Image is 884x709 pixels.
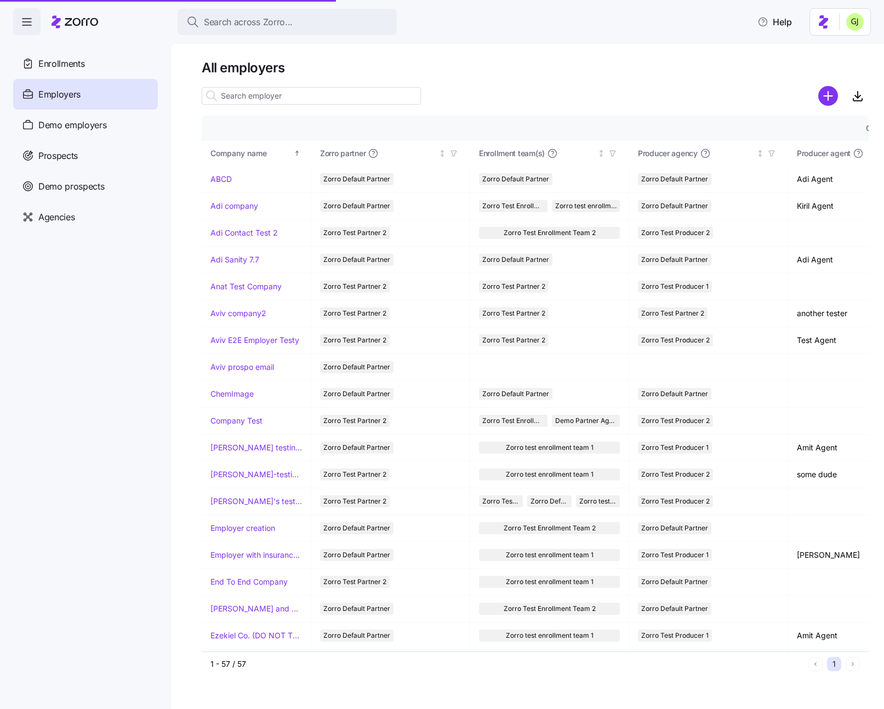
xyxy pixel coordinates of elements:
a: ABCD [210,174,232,185]
span: Zorro test enrollment team 1 [506,549,594,561]
a: Enrollments [13,48,158,79]
span: Zorro Test Producer 1 [641,442,709,454]
a: ChemImage [210,388,254,399]
span: Zorro Default Partner [641,522,708,534]
span: Help [757,15,792,28]
span: Zorro partner [320,148,366,159]
button: 1 [827,657,841,671]
span: Zorro Test Partner 2 [323,415,386,427]
div: Not sorted [597,150,605,157]
span: Zorro Test Enrollment Team 2 [482,415,544,427]
a: Adi Contact Test 2 [210,227,278,238]
span: Zorro Test Enrollment Team 2 [504,522,596,534]
span: Producer agency [638,148,698,159]
a: Aviv company2 [210,308,266,319]
th: Company nameSorted ascending [202,141,311,166]
span: Zorro Test Producer 2 [641,227,710,239]
span: Demo employers [38,118,107,132]
span: Zorro Test Enrollment Team 2 [482,200,544,212]
a: Employer with insurance problems [210,550,302,561]
span: Zorro Default Partner [641,388,708,400]
span: Zorro test enrollment team 1 [506,468,594,481]
span: Zorro Default Partner [323,200,390,212]
span: Zorro Default Partner [323,522,390,534]
button: Help [749,11,801,33]
span: Enrollment team(s) [479,148,545,159]
a: Ezekiel Co. (DO NOT TOUCH) [210,630,302,641]
span: Zorro Test Partner 2 [323,227,386,239]
input: Search employer [202,87,421,105]
span: Prospects [38,149,78,163]
span: Zorro Default Partner [641,173,708,185]
span: Zorro Default Partner [323,254,390,266]
span: Zorro Test Partner 2 [641,307,704,319]
span: Zorro Test Enrollment Team 2 [482,495,520,507]
span: Zorro Test Enrollment Team 2 [504,227,596,239]
span: Zorro Default Partner [482,173,549,185]
span: Demo Partner Agency [555,415,617,427]
span: Zorro Default Partner [323,630,390,642]
span: Agencies [38,210,75,224]
span: Zorro Default Partner [641,254,708,266]
svg: add icon [818,86,838,106]
span: Zorro Test Producer 2 [641,415,710,427]
span: Zorro Test Partner 2 [323,281,386,293]
span: Demo prospects [38,180,105,193]
span: Zorro test enrollment team 1 [579,495,617,507]
span: Search across Zorro... [204,15,293,29]
a: Aviv prospo email [210,362,274,373]
a: End To End Company [210,576,288,587]
span: Zorro Test Producer 2 [641,495,710,507]
span: Zorro Test Producer 1 [641,630,709,642]
span: Zorro Test Producer 1 [641,549,709,561]
span: Zorro Default Partner [482,388,549,400]
span: Zorro Default Partner [482,254,549,266]
a: Employer creation [210,523,275,534]
span: Zorro test enrollment team 1 [506,576,594,588]
a: Prospects [13,140,158,171]
th: Zorro partnerNot sorted [311,141,470,166]
div: Not sorted [438,150,446,157]
span: Zorro test enrollment team 1 [506,630,594,642]
span: Zorro Test Partner 2 [482,281,545,293]
a: [PERSON_NAME]-testing-payroll [210,469,302,480]
button: Search across Zorro... [178,9,397,35]
span: Zorro test enrollment team 1 [506,442,594,454]
span: Zorro Default Partner [323,173,390,185]
div: Not sorted [756,150,764,157]
a: Adi Sanity 7.7 [210,254,259,265]
span: Zorro Test Partner 2 [323,576,386,588]
a: Anat Test Company [210,281,282,292]
span: Zorro Test Partner 2 [323,334,386,346]
span: Zorro Test Partner 2 [323,495,386,507]
span: Zorro Test Enrollment Team 2 [504,603,596,615]
span: Zorro Default Partner [531,495,568,507]
a: [PERSON_NAME] testing recording [210,442,302,453]
div: Company name [210,147,292,159]
div: 1 - 57 / 57 [210,659,804,670]
button: Next page [846,657,860,671]
a: [PERSON_NAME] and ChemImage [210,603,302,614]
span: Employers [38,88,81,101]
span: Zorro Test Partner 2 [323,307,386,319]
span: Zorro Default Partner [641,576,708,588]
span: Producer agent [797,148,851,159]
a: Company Test [210,415,263,426]
span: Enrollments [38,57,84,71]
span: Zorro test enrollment team 1 [555,200,617,212]
h1: All employers [202,59,869,76]
a: Aviv E2E Employer Testy [210,335,299,346]
span: Zorro Default Partner [641,200,708,212]
a: Employers [13,79,158,110]
th: Producer agencyNot sorted [629,141,788,166]
a: Agencies [13,202,158,232]
a: Demo employers [13,110,158,140]
span: Zorro Test Partner 2 [482,307,545,319]
a: Adi company [210,201,258,211]
div: Sorted ascending [293,150,301,157]
span: Zorro Default Partner [323,603,390,615]
span: Zorro Default Partner [323,388,390,400]
button: Previous page [808,657,823,671]
a: Demo prospects [13,171,158,202]
span: Zorro Test Producer 2 [641,468,710,481]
